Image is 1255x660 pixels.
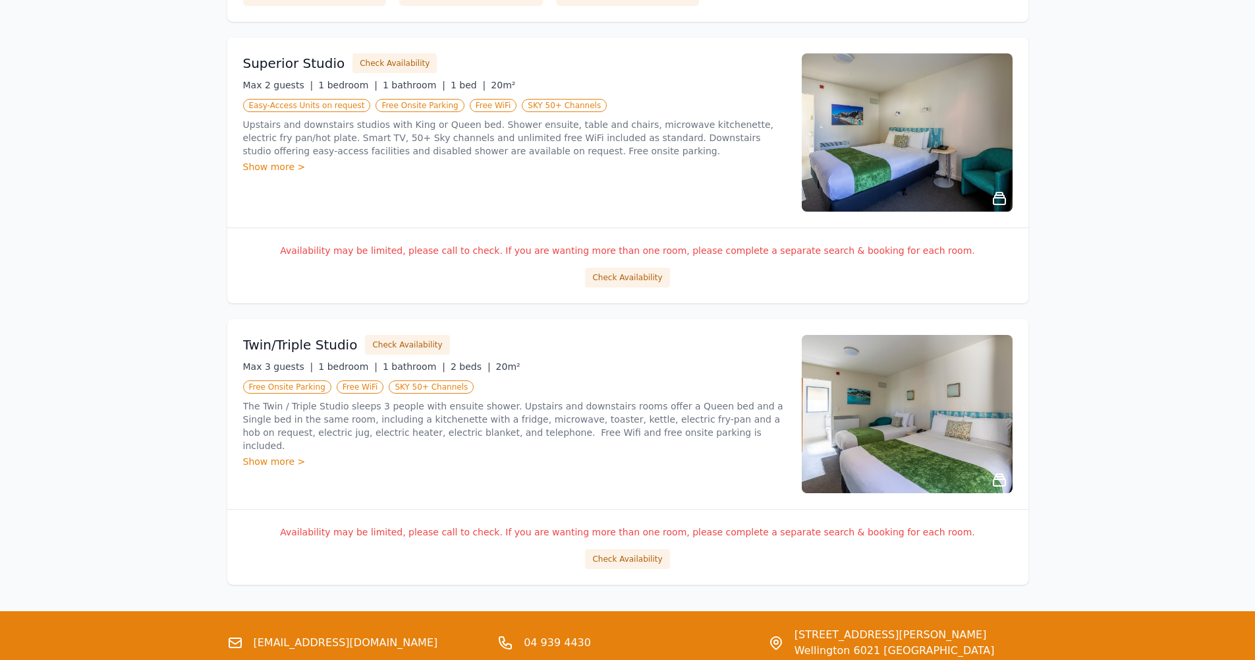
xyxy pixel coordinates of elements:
[318,361,377,372] span: 1 bedroom |
[337,380,384,394] span: Free WiFi
[376,99,464,112] span: Free Onsite Parking
[243,54,345,73] h3: Superior Studio
[243,380,331,394] span: Free Onsite Parking
[795,627,995,643] span: [STREET_ADDRESS][PERSON_NAME]
[470,99,517,112] span: Free WiFi
[318,80,377,90] span: 1 bedroom |
[365,335,449,355] button: Check Availability
[524,635,591,651] a: 04 939 4430
[243,99,371,112] span: Easy-Access Units on request
[254,635,438,651] a: [EMAIL_ADDRESS][DOMAIN_NAME]
[585,268,669,287] button: Check Availability
[243,361,314,372] span: Max 3 guests |
[243,160,786,173] div: Show more >
[389,380,474,394] span: SKY 50+ Channels
[243,455,786,468] div: Show more >
[243,336,358,354] h3: Twin/Triple Studio
[352,53,437,73] button: Check Availability
[496,361,520,372] span: 20m²
[243,244,1013,257] p: Availability may be limited, please call to check. If you are wanting more than one room, please ...
[383,361,445,372] span: 1 bathroom |
[795,643,995,659] span: Wellington 6021 [GEOGRAPHIC_DATA]
[383,80,445,90] span: 1 bathroom |
[451,361,491,372] span: 2 beds |
[243,118,786,158] p: Upstairs and downstairs studios with King or Queen bed. Shower ensuite, table and chairs, microwa...
[522,99,607,112] span: SKY 50+ Channels
[491,80,515,90] span: 20m²
[243,400,786,452] p: The Twin / Triple Studio sleeps 3 people with ensuite shower. Upstairs and downstairs rooms offer...
[243,80,314,90] span: Max 2 guests |
[585,549,669,569] button: Check Availability
[451,80,486,90] span: 1 bed |
[243,525,1013,539] p: Availability may be limited, please call to check. If you are wanting more than one room, please ...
